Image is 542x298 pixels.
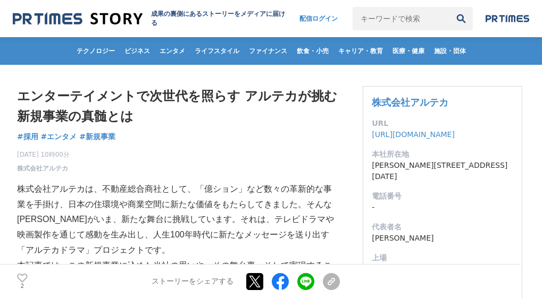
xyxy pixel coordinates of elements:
[388,37,429,65] a: 医療・健康
[155,37,189,65] a: エンタメ
[372,233,513,244] dd: [PERSON_NAME]
[372,160,513,182] dd: [PERSON_NAME][STREET_ADDRESS][DATE]
[353,7,449,30] input: キーワードで検索
[72,37,119,65] a: テクノロジー
[120,47,154,55] span: ビジネス
[372,202,513,213] dd: -
[245,37,291,65] a: ファイナンス
[449,7,473,30] button: 検索
[17,132,38,141] span: #採用
[152,277,234,286] p: ストーリーをシェアする
[289,7,348,30] a: 配信ログイン
[17,182,340,258] p: 株式会社アルテカは、不動産総合商社として、「億ション」など数々の革新的な事業を手掛け、日本の住環境や商業空間に新たな価値をもたらしてきました。そんな[PERSON_NAME]がいま、新たな舞台に...
[372,263,513,275] dd: 未上場
[372,118,513,129] dt: URL
[372,222,513,233] dt: 代表者名
[388,47,429,55] span: 医療・健康
[293,37,333,65] a: 飲食・小売
[17,284,28,289] p: 2
[190,37,244,65] a: ライフスタイル
[372,130,455,139] a: [URL][DOMAIN_NAME]
[372,97,448,108] a: 株式会社アルテカ
[372,149,513,160] dt: 本社所在地
[430,47,470,55] span: 施設・団体
[13,10,289,28] a: 成果の裏側にあるストーリーをメディアに届ける 成果の裏側にあるストーリーをメディアに届ける
[372,191,513,202] dt: 電話番号
[41,131,77,142] a: #エンタメ
[155,47,189,55] span: エンタメ
[41,132,77,141] span: #エンタメ
[79,131,115,142] a: #新規事業
[17,131,38,142] a: #採用
[293,47,333,55] span: 飲食・小売
[430,37,470,65] a: 施設・団体
[151,10,289,28] h2: 成果の裏側にあるストーリーをメディアに届ける
[17,150,70,159] span: [DATE] 10時00分
[245,47,291,55] span: ファイナンス
[190,47,244,55] span: ライフスタイル
[17,258,340,289] p: 本記事では、この新規事業に込めた当社の思いや、その舞台裏、そして実現することで拡がる可能性について詳しく紹介します。
[13,12,143,26] img: 成果の裏側にあるストーリーをメディアに届ける
[334,37,387,65] a: キャリア・教育
[79,132,115,141] span: #新規事業
[17,164,68,173] a: 株式会社アルテカ
[486,14,529,23] img: prtimes
[120,37,154,65] a: ビジネス
[372,252,513,263] dt: 上場
[334,47,387,55] span: キャリア・教育
[17,86,340,127] h1: エンターテイメントで次世代を照らす アルテカが挑む新規事業の真髄とは
[72,47,119,55] span: テクノロジー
